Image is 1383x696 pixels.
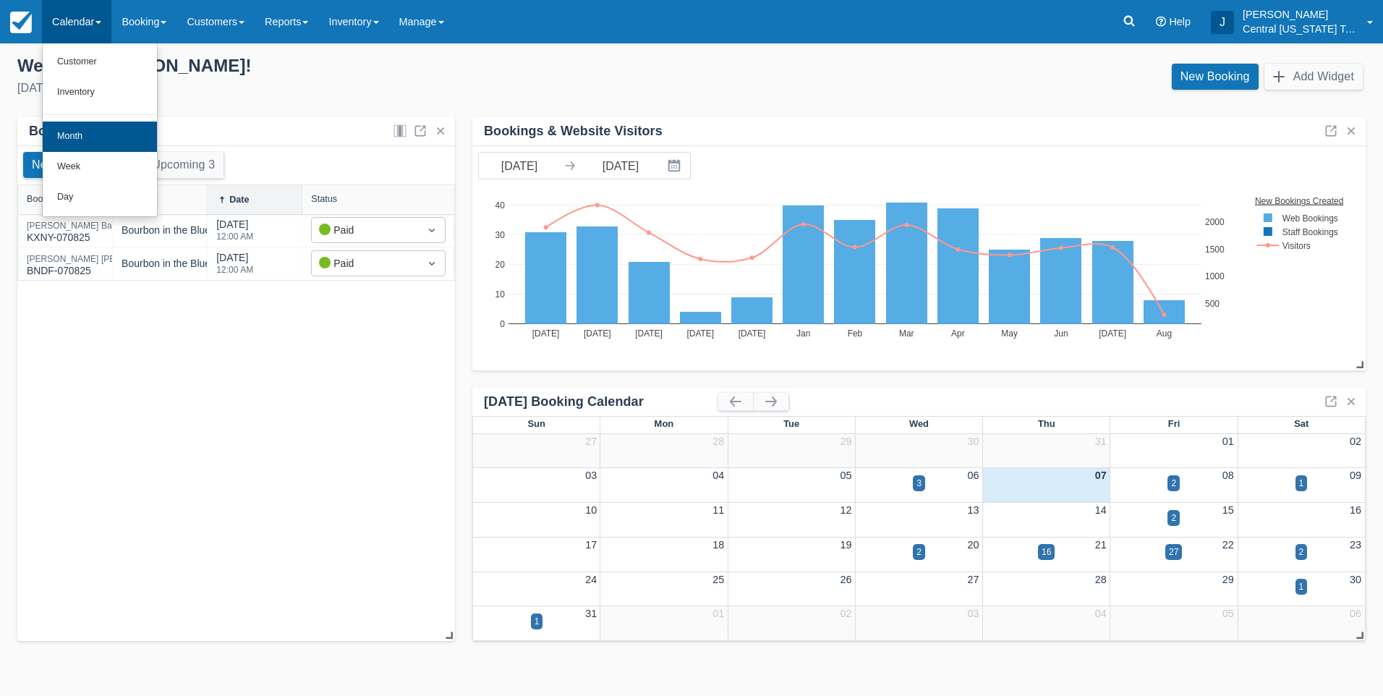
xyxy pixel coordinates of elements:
a: 04 [712,470,724,481]
a: 18 [712,539,724,551]
a: 05 [840,470,851,481]
div: 1 [1299,477,1304,490]
span: Sat [1294,418,1308,429]
div: [PERSON_NAME] Bare [27,221,119,230]
i: Help [1156,17,1166,27]
div: Paid [319,255,412,271]
a: 23 [1350,539,1361,551]
span: Sun [527,418,545,429]
a: Week [43,152,157,182]
text: New Bookings Created [1256,195,1345,205]
a: 28 [1095,574,1107,585]
a: 27 [585,436,597,447]
div: [DATE] [17,80,680,97]
div: BNDF-070825 [27,255,173,279]
div: 12:00 AM [216,266,253,274]
span: Thu [1038,418,1055,429]
button: Interact with the calendar and add the check-in date for your trip. [661,153,690,179]
div: Paid [319,222,412,238]
a: 14 [1095,504,1107,516]
div: Booking [27,194,60,204]
span: Tue [783,418,799,429]
a: 31 [585,608,597,619]
div: Status [311,194,337,204]
a: 02 [840,608,851,619]
p: Central [US_STATE] Tours [1243,22,1358,36]
div: Bourbon in the Bluegrass Small Group Tours-[GEOGRAPHIC_DATA] area pickup (up to 4 guests) - 2025 [122,256,590,271]
div: 27 [1169,546,1178,559]
a: 08 [1222,470,1234,481]
div: 2 [1299,546,1304,559]
a: 16 [1350,504,1361,516]
div: 2 [1171,477,1176,490]
a: 24 [585,574,597,585]
a: 02 [1350,436,1361,447]
span: Help [1169,16,1191,27]
ul: Calendar [42,43,158,217]
a: 03 [968,608,979,619]
a: 21 [1095,539,1107,551]
span: Dropdown icon [425,256,439,271]
a: 30 [1350,574,1361,585]
div: KXNY-070825 [27,221,119,245]
div: [PERSON_NAME] [PERSON_NAME] [27,255,173,263]
a: 28 [712,436,724,447]
a: 22 [1222,539,1234,551]
a: 17 [585,539,597,551]
a: Inventory [43,77,157,108]
div: 3 [916,477,922,490]
a: 29 [1222,574,1234,585]
a: 06 [968,470,979,481]
a: Month [43,122,157,152]
a: 29 [840,436,851,447]
div: J [1211,11,1234,34]
div: 1 [535,615,540,628]
a: 09 [1350,470,1361,481]
a: [PERSON_NAME] [PERSON_NAME]BNDF-070825 [27,260,173,267]
a: 01 [712,608,724,619]
div: Bookings & Website Visitors [484,123,663,140]
div: 16 [1042,546,1051,559]
span: Dropdown icon [425,223,439,237]
span: Mon [655,418,674,429]
img: checkfront-main-nav-mini-logo.png [10,12,32,33]
a: 31 [1095,436,1107,447]
div: 2 [916,546,922,559]
a: 15 [1222,504,1234,516]
a: 20 [968,539,979,551]
button: Upcoming 3 [143,152,224,178]
input: End Date [580,153,661,179]
a: 07 [1095,470,1107,481]
p: [PERSON_NAME] [1243,7,1358,22]
div: 1 [1299,580,1304,593]
a: Day [43,182,157,213]
div: 2 [1171,512,1176,525]
a: New Booking [1172,64,1259,90]
a: 11 [712,504,724,516]
span: Fri [1168,418,1180,429]
a: 04 [1095,608,1107,619]
a: 13 [968,504,979,516]
a: 10 [585,504,597,516]
div: Bookings by Month [29,123,151,140]
a: 05 [1222,608,1234,619]
div: Bourbon in the Bluegrass Small Group Tours-[GEOGRAPHIC_DATA] area pickup (up to 4 guests) - 2025 [122,223,590,238]
a: 03 [585,470,597,481]
a: 26 [840,574,851,585]
a: 01 [1222,436,1234,447]
input: Start Date [479,153,560,179]
a: 25 [712,574,724,585]
a: Customer [43,47,157,77]
div: 12:00 AM [216,232,253,241]
div: Welcome , [PERSON_NAME] ! [17,55,680,77]
a: 27 [968,574,979,585]
a: 19 [840,539,851,551]
div: [DATE] Booking Calendar [484,394,718,410]
a: 06 [1350,608,1361,619]
div: Date [229,195,249,205]
button: Add Widget [1264,64,1363,90]
button: New 2 [23,152,74,178]
div: [DATE] [216,217,253,250]
a: [PERSON_NAME] BareKXNY-070825 [27,227,119,234]
span: Wed [909,418,929,429]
